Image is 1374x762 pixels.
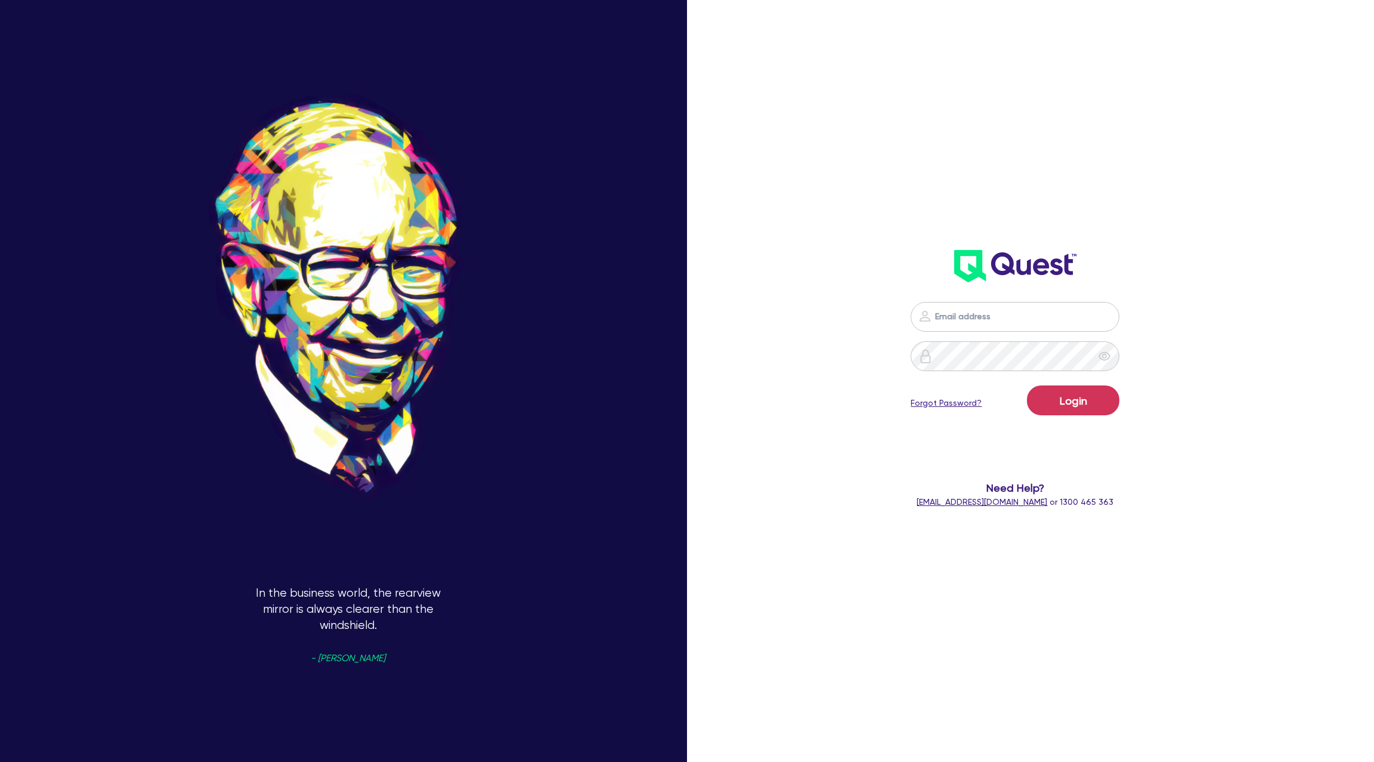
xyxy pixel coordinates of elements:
[917,497,1047,507] a: [EMAIL_ADDRESS][DOMAIN_NAME]
[1027,385,1119,415] button: Login
[827,480,1204,496] span: Need Help?
[311,654,385,663] span: - [PERSON_NAME]
[954,250,1076,282] img: wH2k97JdezQIQAAAABJRU5ErkJggg==
[911,397,982,409] a: Forgot Password?
[918,349,933,363] img: icon-password
[911,302,1119,332] input: Email address
[1098,350,1110,362] span: eye
[918,309,932,323] img: icon-password
[917,497,1113,507] span: or 1300 465 363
